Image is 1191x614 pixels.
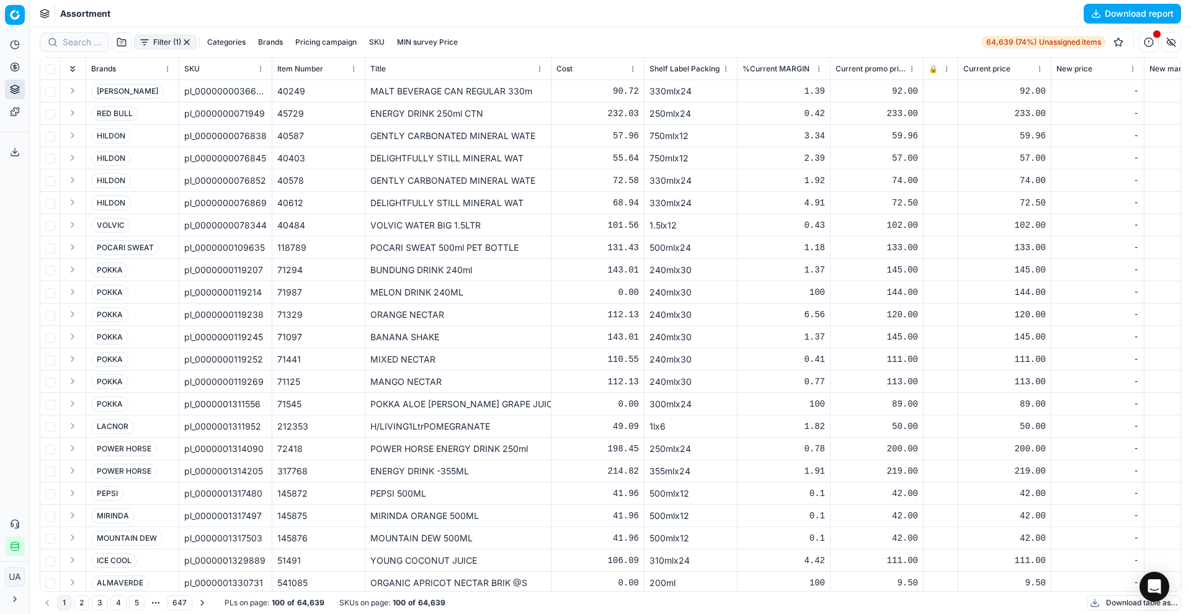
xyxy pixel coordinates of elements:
div: - [1056,532,1139,544]
span: pl_0000000071949 [184,107,265,120]
div: 42.00 [963,510,1046,522]
div: 219.00 [836,465,918,477]
div: POCARI SWEAT 500ml PET BOTTLE [370,242,546,254]
span: POKKA [91,352,128,367]
span: LACNOR [91,419,134,434]
span: Shelf Label Packing [649,64,720,74]
div: 111.00 [836,353,918,366]
div: 143.01 [556,331,639,343]
div: 145.00 [836,331,918,343]
div: 50.00 [963,420,1046,433]
span: pl_0000000119214 [184,286,262,299]
div: 310mlx24 [649,554,732,567]
div: 74.00 [963,174,1046,187]
div: PEPSI 500ML [370,487,546,500]
button: Expand [65,150,80,165]
div: 59.96 [963,130,1046,142]
div: 198.45 [556,443,639,455]
div: 40612 [277,197,360,209]
div: - [1056,85,1139,97]
span: Assortment [60,7,110,20]
div: 500mlx12 [649,487,732,500]
div: 110.55 [556,353,639,366]
button: Pricing campaign [290,35,362,50]
div: 41.96 [556,487,639,500]
div: DELIGHTFULLY STILL MINERAL WAT [370,152,546,165]
div: - [1056,309,1139,321]
button: 4 [110,595,127,610]
button: Expand [65,106,80,120]
span: pl_0000000119238 [184,309,264,321]
span: POKKA [91,307,128,322]
span: pl_0000001314205 [184,465,263,477]
div: - [1056,420,1139,433]
div: 330mlx24 [649,85,732,97]
div: 40403 [277,152,360,165]
div: 200.00 [963,443,1046,455]
div: - [1056,353,1139,366]
strong: 100 [272,598,285,608]
span: pl_0000001314090 [184,443,264,455]
span: pl_0000000119207 [184,264,263,276]
span: MIRINDA [91,508,135,523]
div: 330mlx24 [649,197,732,209]
button: 2 [74,595,89,610]
div: 240mlx30 [649,331,732,343]
div: 71329 [277,309,360,321]
span: pl_0000000078344 [184,219,267,232]
div: H/LIVING1LtrPOMEGRANATE [370,420,546,433]
span: pl_0000001317497 [184,510,262,522]
div: 72.50 [963,197,1046,209]
div: - [1056,286,1139,299]
div: - [1056,443,1139,455]
div: 113.00 [963,376,1046,388]
div: - [1056,107,1139,120]
div: 233.00 [963,107,1046,120]
div: MOUNTAIN DEW 500ML [370,532,546,544]
div: 71294 [277,264,360,276]
div: 118789 [277,242,360,254]
div: - [1056,130,1139,142]
button: Expand [65,485,80,500]
button: MIN survey Price [392,35,463,50]
div: 1.82 [743,420,825,433]
button: Expand [65,329,80,344]
button: 647 [167,595,192,610]
strong: 100 [393,598,406,608]
span: Cost [556,64,573,74]
div: - [1056,219,1139,232]
span: pl_0000000119245 [184,331,263,343]
div: 750mlx12 [649,130,732,142]
div: 112.13 [556,309,639,321]
div: 500mlx12 [649,532,732,544]
button: Expand all [65,61,80,76]
a: 64,639 (74%)Unassigned items [981,36,1106,48]
div: 500mlx12 [649,510,732,522]
span: Title [370,64,386,74]
button: Expand [65,307,80,322]
div: 0.43 [743,219,825,232]
div: 42.00 [836,532,918,544]
span: HILDON [91,173,131,188]
span: pl_0000001317503 [184,532,262,544]
span: Unassigned items [1039,37,1101,47]
div: 1.37 [743,331,825,343]
div: 3.34 [743,130,825,142]
div: MANGO NECTAR [370,376,546,388]
span: VOLVIC [91,218,130,233]
div: 317768 [277,465,360,477]
span: pl_0000001311556 [184,398,261,410]
div: 240mlx30 [649,286,732,299]
button: Expand [65,530,80,545]
div: 89.00 [963,398,1046,410]
button: Expand [65,463,80,478]
div: 0.41 [743,353,825,366]
span: HILDON [91,151,131,166]
div: 219.00 [963,465,1046,477]
button: SKU [364,35,390,50]
div: 100 [743,286,825,299]
div: 92.00 [836,85,918,97]
div: 71097 [277,331,360,343]
div: 120.00 [963,309,1046,321]
div: MELON DRINK 240ML [370,286,546,299]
